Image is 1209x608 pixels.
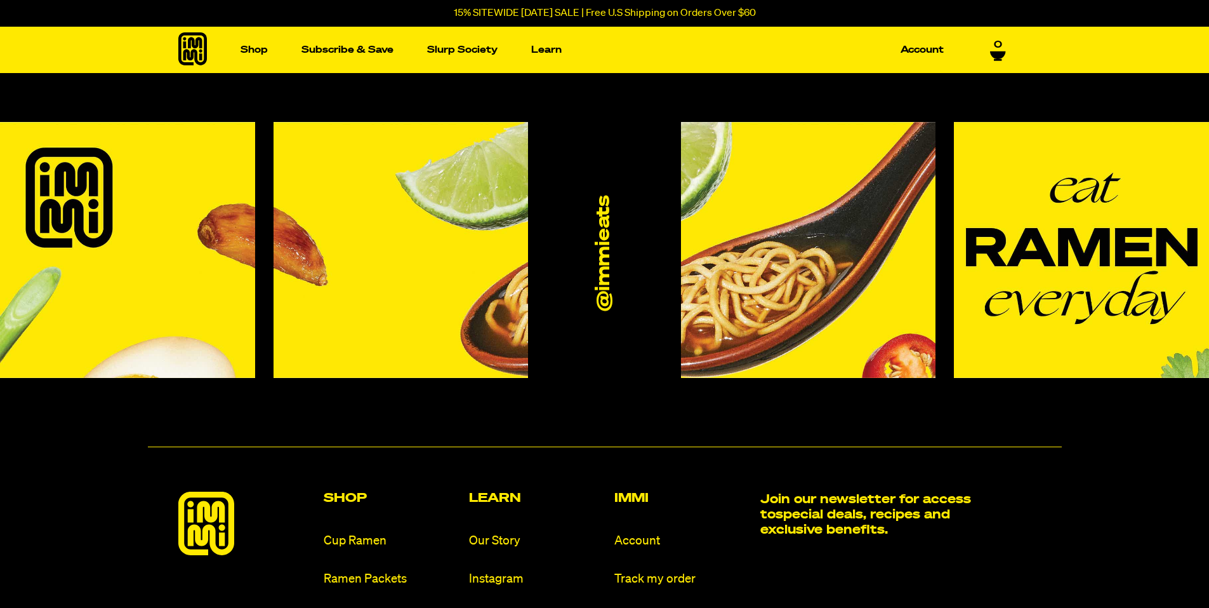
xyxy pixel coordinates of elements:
h2: Learn [469,492,604,504]
img: immieats [178,492,234,555]
a: Our Story [469,532,604,550]
img: Instagram [681,122,936,377]
p: 15% SITEWIDE [DATE] SALE | Free U.S Shipping on Orders Over $60 [454,8,756,19]
h2: Shop [324,492,459,504]
a: Instagram [469,571,604,588]
h2: Immi [614,492,750,504]
nav: Main navigation [235,27,949,73]
a: Track my order [614,571,750,588]
h2: Join our newsletter for access to special deals, recipes and exclusive benefits. [760,492,979,537]
a: Learn [526,40,567,60]
a: Ramen Packets [324,571,459,588]
span: 0 [994,39,1002,51]
a: 0 [990,39,1006,61]
img: Instagram [954,122,1209,377]
a: Account [614,532,750,550]
a: Subscribe & Save [296,40,399,60]
a: @immieats [593,195,616,311]
a: Account [895,40,949,60]
a: Slurp Society [422,40,503,60]
img: Instagram [274,122,529,377]
a: Shop [235,40,273,60]
a: Cup Ramen [324,532,459,550]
